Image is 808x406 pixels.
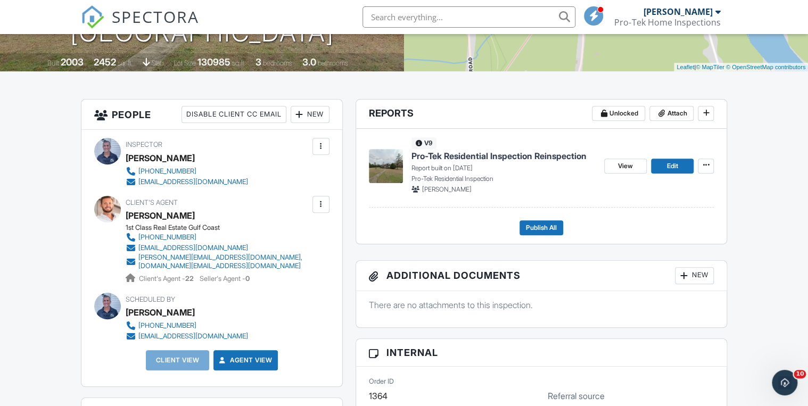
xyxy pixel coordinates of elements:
[200,275,250,283] span: Seller's Agent -
[643,6,712,17] div: [PERSON_NAME]
[356,261,727,291] h3: Additional Documents
[126,198,178,206] span: Client's Agent
[356,339,727,367] h3: Internal
[255,56,261,68] div: 3
[369,377,394,386] label: Order ID
[197,56,230,68] div: 130985
[61,56,84,68] div: 2003
[138,321,196,330] div: [PHONE_NUMBER]
[81,14,199,37] a: SPECTORA
[369,299,714,311] p: There are no attachments to this inspection.
[696,64,724,70] a: © MapTiler
[126,208,195,223] a: [PERSON_NAME]
[772,370,797,395] iframe: Intercom live chat
[126,243,310,253] a: [EMAIL_ADDRESS][DOMAIN_NAME]
[318,59,348,67] span: bathrooms
[126,232,310,243] a: [PHONE_NUMBER]
[138,253,310,270] div: [PERSON_NAME][EMAIL_ADDRESS][DOMAIN_NAME], [DOMAIN_NAME][EMAIL_ADDRESS][DOMAIN_NAME]
[138,244,248,252] div: [EMAIL_ADDRESS][DOMAIN_NAME]
[614,17,720,28] div: Pro-Tek Home Inspections
[138,332,248,341] div: [EMAIL_ADDRESS][DOMAIN_NAME]
[245,275,250,283] strong: 0
[126,150,195,166] div: [PERSON_NAME]
[118,59,133,67] span: sq. ft.
[81,100,342,130] h3: People
[548,390,605,402] label: Referral source
[674,63,808,72] div: |
[182,106,286,123] div: Disable Client CC Email
[139,275,195,283] span: Client's Agent -
[126,253,310,270] a: [PERSON_NAME][EMAIL_ADDRESS][DOMAIN_NAME], [DOMAIN_NAME][EMAIL_ADDRESS][DOMAIN_NAME]
[675,267,714,284] div: New
[94,56,116,68] div: 2452
[677,64,694,70] a: Leaflet
[232,59,245,67] span: sq.ft.
[81,5,104,29] img: The Best Home Inspection Software - Spectora
[138,167,196,176] div: [PHONE_NUMBER]
[126,295,175,303] span: Scheduled By
[126,331,248,342] a: [EMAIL_ADDRESS][DOMAIN_NAME]
[138,178,248,186] div: [EMAIL_ADDRESS][DOMAIN_NAME]
[126,140,162,148] span: Inspector
[185,275,194,283] strong: 22
[263,59,292,67] span: bedrooms
[174,59,196,67] span: Lot Size
[794,370,806,378] span: 10
[47,59,59,67] span: Built
[138,233,196,242] div: [PHONE_NUMBER]
[112,5,199,28] span: SPECTORA
[126,223,318,232] div: 1st Class Real Estate Gulf Coast
[217,355,272,366] a: Agent View
[126,320,248,331] a: [PHONE_NUMBER]
[126,177,248,187] a: [EMAIL_ADDRESS][DOMAIN_NAME]
[362,6,575,28] input: Search everything...
[152,59,163,67] span: slab
[126,304,195,320] div: [PERSON_NAME]
[726,64,805,70] a: © OpenStreetMap contributors
[126,166,248,177] a: [PHONE_NUMBER]
[291,106,329,123] div: New
[302,56,316,68] div: 3.0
